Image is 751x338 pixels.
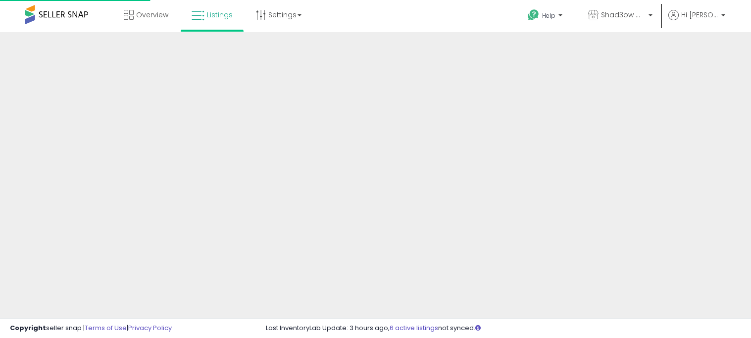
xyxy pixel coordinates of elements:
span: Hi [PERSON_NAME] [681,10,718,20]
div: Last InventoryLab Update: 3 hours ago, not synced. [266,324,741,333]
span: Help [542,11,555,20]
a: Help [520,1,572,32]
span: Shad3ow Goods & Services [601,10,646,20]
a: Terms of Use [85,323,127,333]
a: Privacy Policy [128,323,172,333]
span: Listings [207,10,233,20]
div: seller snap | | [10,324,172,333]
a: Hi [PERSON_NAME] [668,10,725,32]
strong: Copyright [10,323,46,333]
a: 6 active listings [390,323,438,333]
i: Click here to read more about un-synced listings. [475,325,481,331]
span: Overview [136,10,168,20]
i: Get Help [527,9,540,21]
